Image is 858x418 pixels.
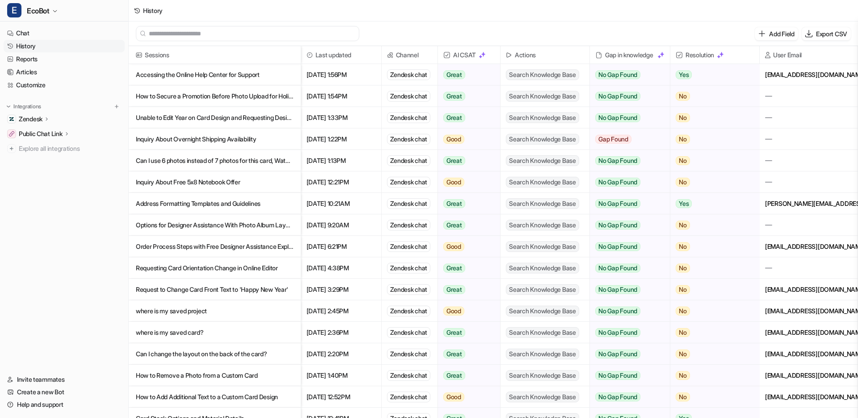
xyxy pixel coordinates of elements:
a: Reports [4,53,125,65]
button: Great [438,257,495,279]
span: No [676,285,690,294]
span: No [676,156,690,165]
span: No Gap Found [595,285,640,294]
button: No [670,365,752,386]
span: [DATE] 1:22PM [305,128,378,150]
span: No [676,307,690,316]
button: Good [438,300,495,322]
span: Search Knowledge Base [506,284,579,295]
div: Zendesk chat [387,198,431,209]
span: No Gap Found [595,113,640,122]
span: No [676,221,690,230]
span: Search Knowledge Base [506,91,579,102]
span: No Gap Found [595,70,640,79]
a: Articles [4,66,125,78]
div: [EMAIL_ADDRESS][DOMAIN_NAME] [760,279,858,300]
span: Gap Found [595,135,631,144]
p: How to Secure a Promotion Before Photo Upload for Holiday Cards [136,85,294,107]
p: Can I use 6 photos instead of 7 photos for this card, Watercolor Milestones? [136,150,294,171]
span: [DATE] 10:21AM [305,193,378,214]
span: Great [443,70,465,79]
span: [DATE] 1:13PM [305,150,378,171]
div: [EMAIL_ADDRESS][DOMAIN_NAME] [760,343,858,364]
p: Can I change the layout on the back of the card? [136,343,294,365]
span: Yes [676,70,692,79]
span: Great [443,371,465,380]
button: Great [438,214,495,236]
div: History [143,6,163,15]
button: Great [438,279,495,300]
div: Zendesk chat [387,134,431,145]
span: EcoBot [27,4,50,17]
span: Search Knowledge Base [506,112,579,123]
button: Good [438,386,495,408]
span: No Gap Found [595,328,640,337]
button: No Gap Found [590,150,663,171]
button: No [670,150,752,171]
button: No Gap Found [590,193,663,214]
button: Great [438,343,495,365]
span: Good [443,307,464,316]
a: Create a new Bot [4,386,125,398]
button: No [670,236,752,257]
span: No Gap Found [595,221,640,230]
span: No [676,328,690,337]
div: Zendesk chat [387,370,431,381]
span: Explore all integrations [19,141,121,156]
button: Great [438,64,495,85]
span: No Gap Found [595,264,640,273]
div: Zendesk chat [387,177,431,188]
button: No Gap Found [590,343,663,365]
span: [DATE] 12:21PM [305,171,378,193]
span: No Gap Found [595,350,640,358]
span: E [7,3,21,17]
button: No Gap Found [590,365,663,386]
button: Gap Found [590,128,663,150]
div: [EMAIL_ADDRESS][DOMAIN_NAME] [760,300,858,321]
button: Export CSV [802,27,851,40]
div: [EMAIL_ADDRESS][DOMAIN_NAME] [760,236,858,257]
p: Options for Designer Assistance With Photo Album Layouts [136,214,294,236]
button: Add Field [755,27,798,40]
p: Add Field [769,29,794,38]
span: Search Knowledge Base [506,306,579,316]
p: Order Process Steps with Free Designer Assistance Explained [136,236,294,257]
div: Zendesk chat [387,241,431,252]
span: Great [443,92,465,101]
button: Great [438,365,495,386]
p: Integrations [13,103,41,110]
p: where is my saved card? [136,322,294,343]
p: Address Formatting Templates and Guidelines [136,193,294,214]
span: No [676,242,690,251]
span: AI CSAT [442,46,496,64]
span: Search Knowledge Base [506,241,579,252]
span: No [676,135,690,144]
span: [DATE] 2:20PM [305,343,378,365]
span: Good [443,392,464,401]
img: expand menu [5,103,12,110]
span: [DATE] 3:29PM [305,279,378,300]
div: Zendesk chat [387,263,431,273]
span: No [676,92,690,101]
button: No Gap Found [590,236,663,257]
div: Zendesk chat [387,392,431,402]
span: Great [443,221,465,230]
button: No [670,128,752,150]
h2: User Email [773,46,802,64]
img: Zendesk [9,116,14,122]
span: [DATE] 1:40PM [305,365,378,386]
button: No [670,386,752,408]
span: No Gap Found [595,156,640,165]
button: Good [438,236,495,257]
button: No Gap Found [590,64,663,85]
button: Great [438,193,495,214]
p: Accessing the Online Help Center for Support [136,64,294,85]
div: [EMAIL_ADDRESS][DOMAIN_NAME] [760,322,858,343]
button: No [670,279,752,300]
span: Search Knowledge Base [506,370,579,381]
button: No Gap Found [590,214,663,236]
div: [EMAIL_ADDRESS][DOMAIN_NAME] [760,365,858,386]
span: Great [443,264,465,273]
span: Yes [676,199,692,208]
button: No [670,257,752,279]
